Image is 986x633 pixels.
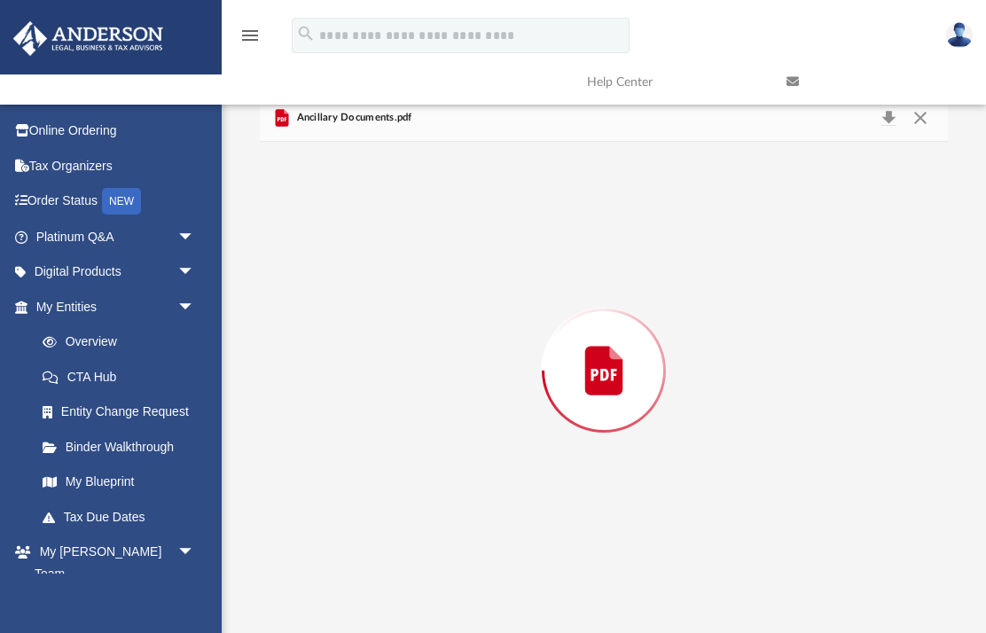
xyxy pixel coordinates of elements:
[25,499,222,535] a: Tax Due Dates
[904,105,936,130] button: Close
[25,395,222,430] a: Entity Change Request
[102,188,141,215] div: NEW
[25,465,213,500] a: My Blueprint
[873,105,904,130] button: Download
[12,148,222,184] a: Tax Organizers
[239,34,261,46] a: menu
[12,254,222,290] a: Digital Productsarrow_drop_down
[12,535,213,591] a: My [PERSON_NAME] Teamarrow_drop_down
[12,219,222,254] a: Platinum Q&Aarrow_drop_down
[177,254,213,291] span: arrow_drop_down
[12,113,222,149] a: Online Ordering
[25,324,222,360] a: Overview
[293,110,411,126] span: Ancillary Documents.pdf
[12,289,222,324] a: My Entitiesarrow_drop_down
[177,289,213,325] span: arrow_drop_down
[946,22,973,48] img: User Pic
[177,219,213,255] span: arrow_drop_down
[12,184,222,220] a: Order StatusNEW
[260,95,948,599] div: Preview
[8,21,168,56] img: Anderson Advisors Platinum Portal
[574,47,773,117] a: Help Center
[296,24,316,43] i: search
[239,25,261,46] i: menu
[25,429,222,465] a: Binder Walkthrough
[25,359,222,395] a: CTA Hub
[177,535,213,571] span: arrow_drop_down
